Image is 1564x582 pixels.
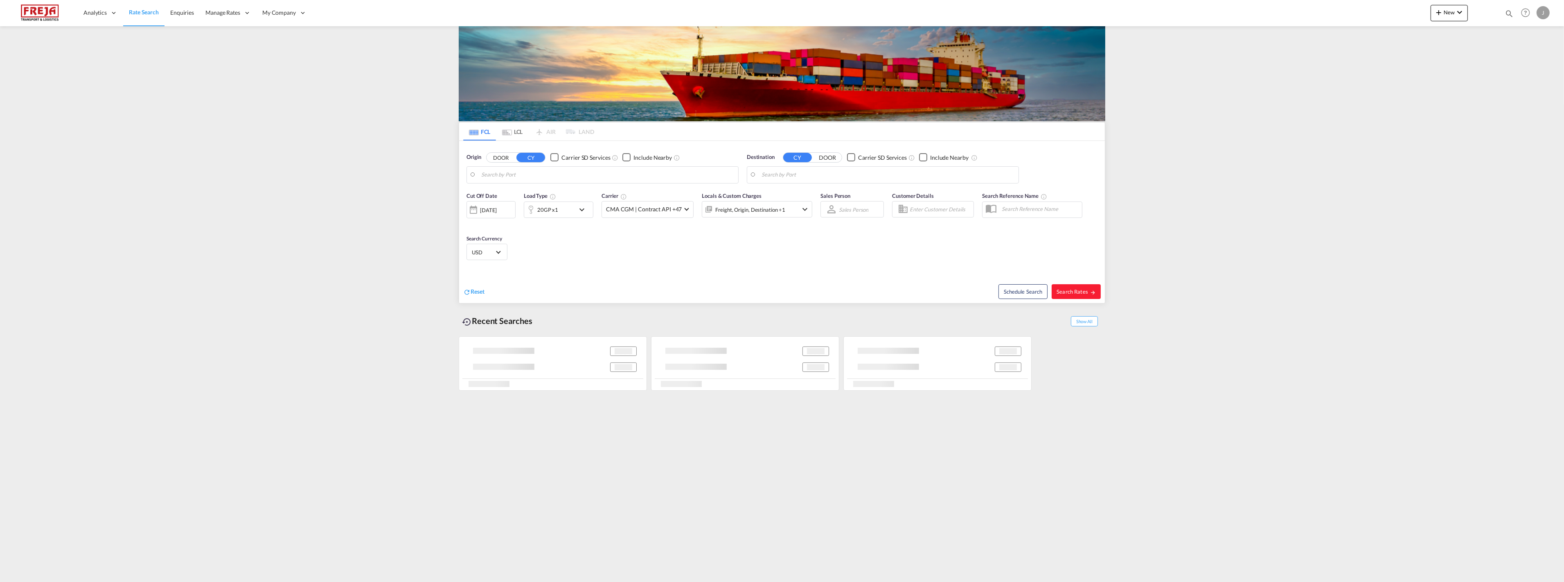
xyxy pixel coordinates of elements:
input: Search Reference Name [998,203,1082,215]
md-icon: Your search will be saved by the below given name [1041,193,1047,200]
div: Include Nearby [633,154,672,162]
button: CY [516,153,545,162]
md-icon: Unchecked: Search for CY (Container Yard) services for all selected carriers.Checked : Search for... [908,154,915,161]
span: Load Type [524,192,556,199]
div: J [1537,6,1550,19]
div: Freight Origin Destination Factory Stuffing [715,204,785,215]
span: Show All [1071,316,1098,326]
div: Freight Origin Destination Factory Stuffingicon-chevron-down [702,201,812,217]
span: Carrier [602,192,627,199]
span: Destination [747,153,775,161]
md-tab-item: LCL [496,122,529,140]
img: 586607c025bf11f083711d99603023e7.png [12,4,68,22]
span: Locals & Custom Charges [702,192,762,199]
md-select: Sales Person [838,204,869,215]
md-checkbox: Checkbox No Ink [847,153,907,162]
md-checkbox: Checkbox No Ink [550,153,610,162]
span: Origin [466,153,481,161]
span: Manage Rates [205,9,240,17]
span: Rate Search [129,9,159,16]
md-icon: Unchecked: Ignores neighbouring ports when fetching rates.Checked : Includes neighbouring ports w... [971,154,978,161]
button: Note: By default Schedule search will only considerorigin ports, destination ports and cut off da... [998,284,1048,299]
input: Search by Port [762,169,1014,181]
input: Search by Port [481,169,734,181]
span: CMA CGM | Contract API +47 [606,205,682,213]
span: Analytics [83,9,107,17]
md-icon: icon-chevron-down [577,205,591,215]
div: Help [1519,6,1537,20]
md-icon: icon-arrow-right [1090,290,1096,295]
span: Enquiries [170,9,194,16]
md-icon: icon-magnify [1505,9,1514,18]
img: LCL+%26+FCL+BACKGROUND.png [459,26,1105,121]
div: [DATE] [466,201,516,218]
span: Cut Off Date [466,192,497,199]
md-icon: icon-chevron-down [1455,7,1465,17]
div: 20GP x1icon-chevron-down [524,202,593,218]
span: My Company [262,9,296,17]
md-datepicker: Select [466,217,473,229]
md-icon: Unchecked: Ignores neighbouring ports when fetching rates.Checked : Includes neighbouring ports w... [674,154,680,161]
md-icon: icon-backup-restore [462,317,472,327]
button: Search Ratesicon-arrow-right [1052,284,1101,299]
div: Recent Searches [459,312,536,330]
div: 20GP x1 [537,204,558,215]
span: Search Reference Name [982,192,1047,199]
md-checkbox: Checkbox No Ink [622,153,672,162]
div: Include Nearby [930,154,969,162]
div: icon-refreshReset [463,288,485,297]
button: DOOR [813,153,842,162]
span: Customer Details [892,192,933,199]
md-icon: The selected Trucker/Carrierwill be displayed in the rate results If the rates are from another f... [620,193,627,200]
input: Enter Customer Details [910,203,971,215]
span: Search Rates [1057,288,1096,295]
span: New [1434,9,1465,16]
button: DOOR [487,153,515,162]
span: Search Currency [466,236,502,242]
button: CY [783,153,812,162]
md-checkbox: Checkbox No Ink [919,153,969,162]
div: icon-magnify [1505,9,1514,21]
md-icon: icon-chevron-down [800,204,810,214]
span: Help [1519,6,1532,20]
md-icon: icon-refresh [463,288,471,296]
span: Reset [471,288,485,295]
md-pagination-wrapper: Use the left and right arrow keys to navigate between tabs [463,122,594,140]
md-tab-item: FCL [463,122,496,140]
div: Origin DOOR CY Checkbox No InkUnchecked: Search for CY (Container Yard) services for all selected... [459,141,1105,303]
span: Sales Person [820,192,850,199]
md-icon: Unchecked: Search for CY (Container Yard) services for all selected carriers.Checked : Search for... [612,154,618,161]
button: icon-plus 400-fgNewicon-chevron-down [1431,5,1468,21]
md-icon: icon-information-outline [550,193,556,200]
md-icon: icon-plus 400-fg [1434,7,1444,17]
md-select: Select Currency: $ USDUnited States Dollar [471,246,503,258]
span: USD [472,249,495,256]
div: Carrier SD Services [858,154,907,162]
div: Carrier SD Services [561,154,610,162]
div: [DATE] [480,206,497,214]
